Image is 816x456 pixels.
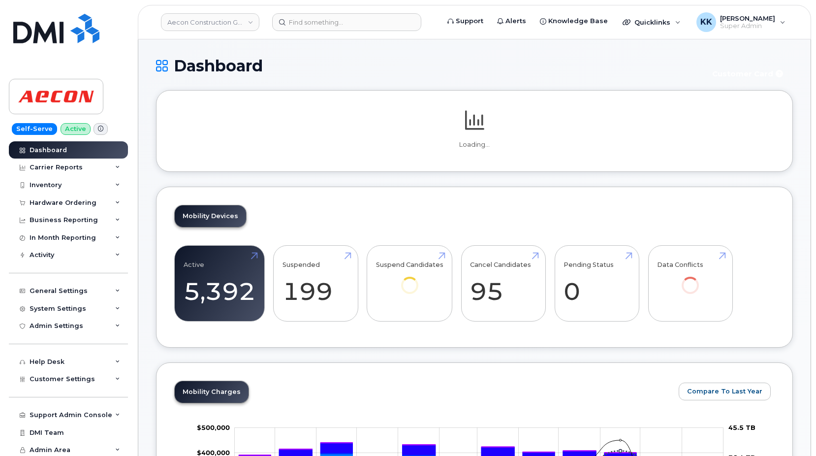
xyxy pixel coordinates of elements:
tspan: 45.5 TB [728,423,755,431]
a: Mobility Devices [175,205,246,227]
button: Customer Card [704,65,793,82]
g: $0 [197,423,230,431]
a: Cancel Candidates 95 [470,251,536,316]
a: Mobility Charges [175,381,249,403]
a: Suspend Candidates [376,251,443,308]
a: Pending Status 0 [564,251,630,316]
a: Data Conflicts [657,251,723,308]
h1: Dashboard [156,57,699,74]
span: Compare To Last Year [687,387,762,396]
button: Compare To Last Year [679,383,771,400]
tspan: $500,000 [197,423,230,431]
p: Loading... [174,140,775,149]
a: Suspended 199 [282,251,349,316]
a: Active 5,392 [184,251,255,316]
